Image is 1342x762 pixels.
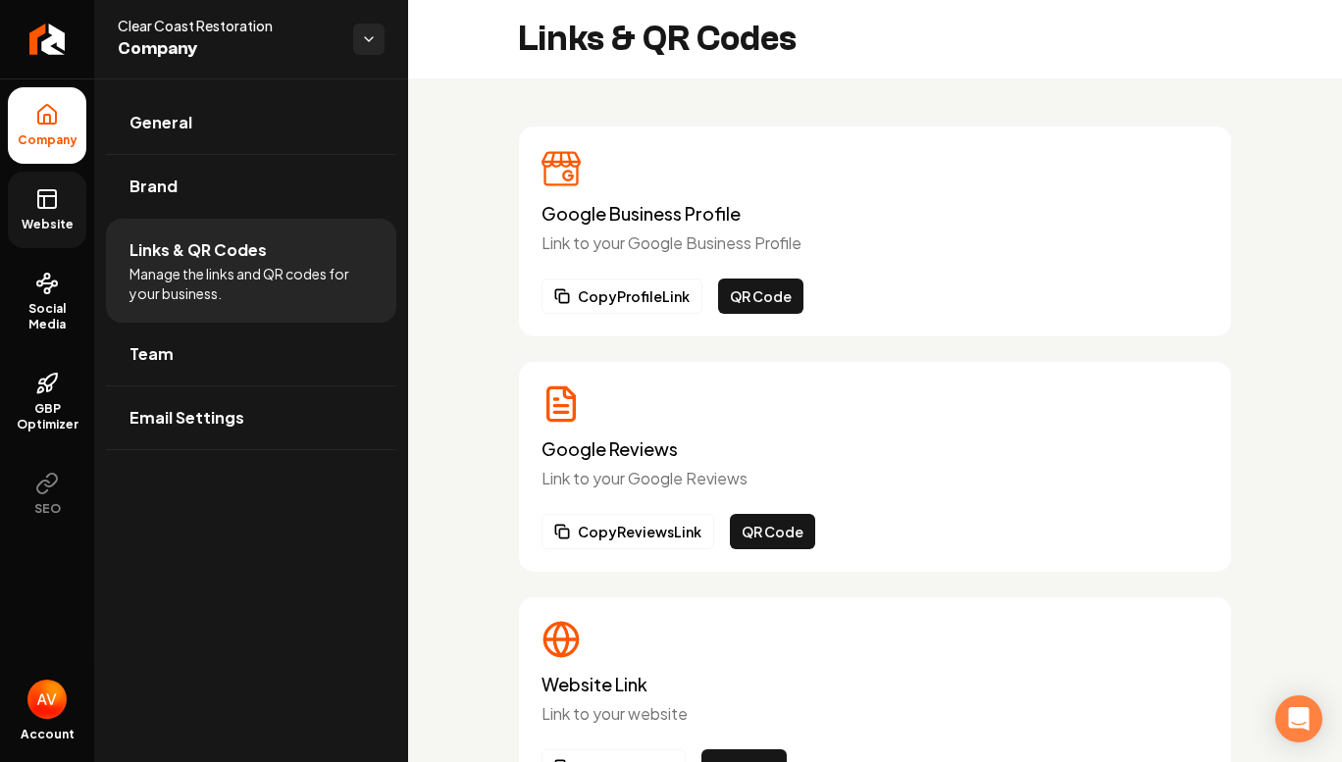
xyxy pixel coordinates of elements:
a: Social Media [8,256,86,348]
span: SEO [26,501,69,517]
p: Link to your Google Reviews [542,467,1209,490]
a: Brand [106,155,396,218]
span: Social Media [8,301,86,332]
p: Link to your Google Business Profile [542,231,1209,255]
span: General [129,111,192,134]
h3: Google Business Profile [542,204,1209,224]
button: QR Code [730,514,815,549]
span: Clear Coast Restoration [118,16,337,35]
a: GBP Optimizer [8,356,86,448]
img: Rebolt Logo [29,24,66,55]
span: GBP Optimizer [8,401,86,432]
h3: Google Reviews [542,439,1209,459]
span: Team [129,342,174,366]
span: Manage the links and QR codes for your business. [129,264,373,303]
span: Company [10,132,85,148]
a: General [106,91,396,154]
button: CopyReviewsLink [542,514,714,549]
button: Open user button [27,680,67,719]
span: Account [21,727,75,742]
span: Company [118,35,337,63]
button: SEO [8,456,86,533]
p: Link to your website [542,702,1209,726]
a: Team [106,323,396,385]
div: Open Intercom Messenger [1275,695,1322,742]
span: Email Settings [129,406,244,430]
span: Brand [129,175,178,198]
a: Email Settings [106,386,396,449]
img: Ana Villa [27,680,67,719]
button: QR Code [718,279,803,314]
button: CopyProfileLink [542,279,702,314]
h2: Links & QR Codes [518,20,797,59]
a: Website [8,172,86,248]
h3: Website Link [542,675,1209,694]
span: Links & QR Codes [129,238,267,262]
span: Website [14,217,81,232]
